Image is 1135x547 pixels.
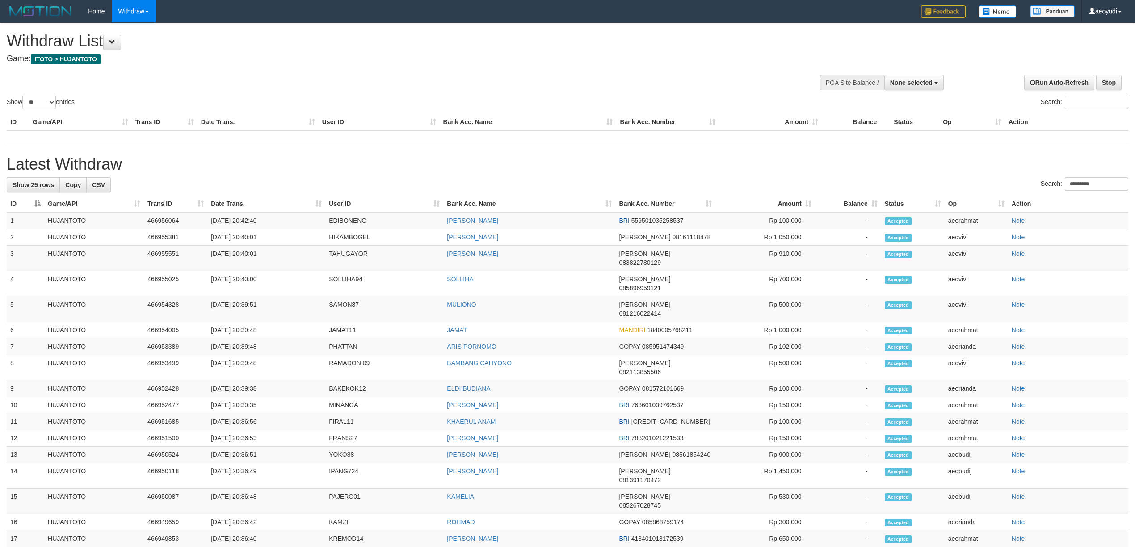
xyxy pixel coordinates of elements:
[92,181,105,188] span: CSV
[447,518,475,526] a: ROHMAD
[715,338,815,355] td: Rp 102,000
[207,355,325,380] td: [DATE] 20:39:48
[325,246,443,271] td: TAHUGAYOR
[715,355,815,380] td: Rp 500,000
[207,322,325,338] td: [DATE] 20:39:48
[44,196,144,212] th: Game/API: activate to sort column ascending
[945,338,1008,355] td: aeorianda
[325,430,443,447] td: FRANS27
[945,246,1008,271] td: aeovivi
[22,96,56,109] select: Showentries
[921,5,966,18] img: Feedback.jpg
[619,493,670,500] span: [PERSON_NAME]
[631,434,684,442] span: Copy 788201021221533 to clipboard
[820,75,884,90] div: PGA Site Balance /
[7,246,44,271] td: 3
[7,212,44,229] td: 1
[1012,451,1025,458] a: Note
[945,296,1008,322] td: aeovivi
[885,360,912,367] span: Accepted
[619,326,645,334] span: MANDIRI
[207,229,325,246] td: [DATE] 20:40:01
[207,397,325,413] td: [DATE] 20:39:35
[7,430,44,447] td: 12
[619,301,670,308] span: [PERSON_NAME]
[44,530,144,547] td: HUJANTOTO
[44,338,144,355] td: HUJANTOTO
[815,380,881,397] td: -
[1012,326,1025,334] a: Note
[44,397,144,413] td: HUJANTOTO
[7,489,44,514] td: 15
[815,447,881,463] td: -
[447,250,498,257] a: [PERSON_NAME]
[144,397,207,413] td: 466952477
[207,380,325,397] td: [DATE] 20:39:38
[619,451,670,458] span: [PERSON_NAME]
[1012,359,1025,367] a: Note
[7,296,44,322] td: 5
[1065,96,1128,109] input: Search:
[44,246,144,271] td: HUJANTOTO
[7,355,44,380] td: 8
[207,463,325,489] td: [DATE] 20:36:49
[815,296,881,322] td: -
[7,4,75,18] img: MOTION_logo.png
[885,468,912,476] span: Accepted
[1012,468,1025,475] a: Note
[945,380,1008,397] td: aeorianda
[44,229,144,246] td: HUJANTOTO
[447,468,498,475] a: [PERSON_NAME]
[440,114,617,130] th: Bank Acc. Name
[7,397,44,413] td: 10
[207,447,325,463] td: [DATE] 20:36:51
[144,355,207,380] td: 466953499
[144,246,207,271] td: 466955551
[885,402,912,409] span: Accepted
[631,418,710,425] span: Copy 588501034687530 to clipboard
[447,217,498,224] a: [PERSON_NAME]
[198,114,319,130] th: Date Trans.
[1012,343,1025,350] a: Note
[885,535,912,543] span: Accepted
[815,397,881,413] td: -
[619,401,629,409] span: BRI
[619,368,660,376] span: Copy 082113855506 to clipboard
[447,301,476,308] a: MULIONO
[619,502,660,509] span: Copy 085267028745 to clipboard
[945,489,1008,514] td: aeobudij
[815,246,881,271] td: -
[7,338,44,355] td: 7
[447,434,498,442] a: [PERSON_NAME]
[815,355,881,380] td: -
[881,196,945,212] th: Status: activate to sort column ascending
[1012,250,1025,257] a: Note
[1012,401,1025,409] a: Note
[207,430,325,447] td: [DATE] 20:36:53
[144,489,207,514] td: 466950087
[1012,217,1025,224] a: Note
[207,271,325,296] td: [DATE] 20:40:00
[7,54,748,63] h4: Game:
[144,463,207,489] td: 466950118
[815,489,881,514] td: -
[1024,75,1094,90] a: Run Auto-Refresh
[144,212,207,229] td: 466956064
[207,530,325,547] td: [DATE] 20:36:40
[7,114,29,130] th: ID
[619,468,670,475] span: [PERSON_NAME]
[207,196,325,212] th: Date Trans.: activate to sort column ascending
[144,322,207,338] td: 466954005
[945,271,1008,296] td: aeovivi
[1012,385,1025,392] a: Note
[715,246,815,271] td: Rp 910,000
[44,322,144,338] td: HUJANTOTO
[715,322,815,338] td: Rp 1,000,000
[1030,5,1075,17] img: panduan.png
[7,32,748,50] h1: Withdraw List
[885,234,912,242] span: Accepted
[945,463,1008,489] td: aeobudij
[59,177,87,192] a: Copy
[642,385,684,392] span: Copy 081572101669 to clipboard
[144,413,207,430] td: 466951685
